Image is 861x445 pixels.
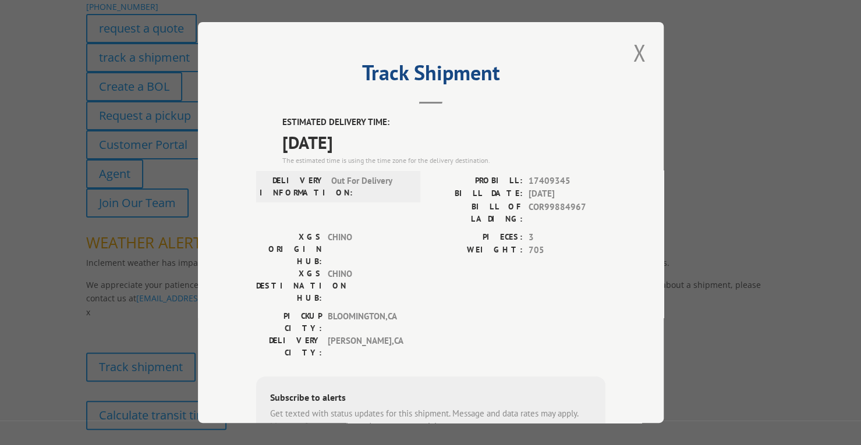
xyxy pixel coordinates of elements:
label: XGS ORIGIN HUB: [256,231,322,268]
label: DELIVERY INFORMATION: [260,175,325,199]
span: BLOOMINGTON , CA [328,310,406,334]
span: Out For Delivery [331,175,410,199]
span: [DATE] [529,187,605,201]
button: Close modal [629,37,649,69]
label: PICKUP CITY: [256,310,322,334]
span: [DATE] [282,129,605,155]
label: PROBILL: [431,175,523,188]
span: COR99884967 [529,201,605,225]
div: Get texted with status updates for this shipment. Message and data rates may apply. Message frequ... [270,407,591,433]
span: [PERSON_NAME] , CA [328,334,406,359]
h2: Track Shipment [256,65,605,87]
label: BILL DATE: [431,187,523,201]
div: The estimated time is using the time zone for the delivery destination. [282,155,605,166]
span: 17409345 [529,175,605,188]
span: CHINO [328,268,406,304]
label: ESTIMATED DELIVERY TIME: [282,116,605,129]
span: 705 [529,244,605,257]
label: WEIGHT: [431,244,523,257]
div: Subscribe to alerts [270,390,591,407]
span: CHINO [328,231,406,268]
label: XGS DESTINATION HUB: [256,268,322,304]
span: 3 [529,231,605,244]
label: PIECES: [431,231,523,244]
label: BILL OF LADING: [431,201,523,225]
label: DELIVERY CITY: [256,334,322,359]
